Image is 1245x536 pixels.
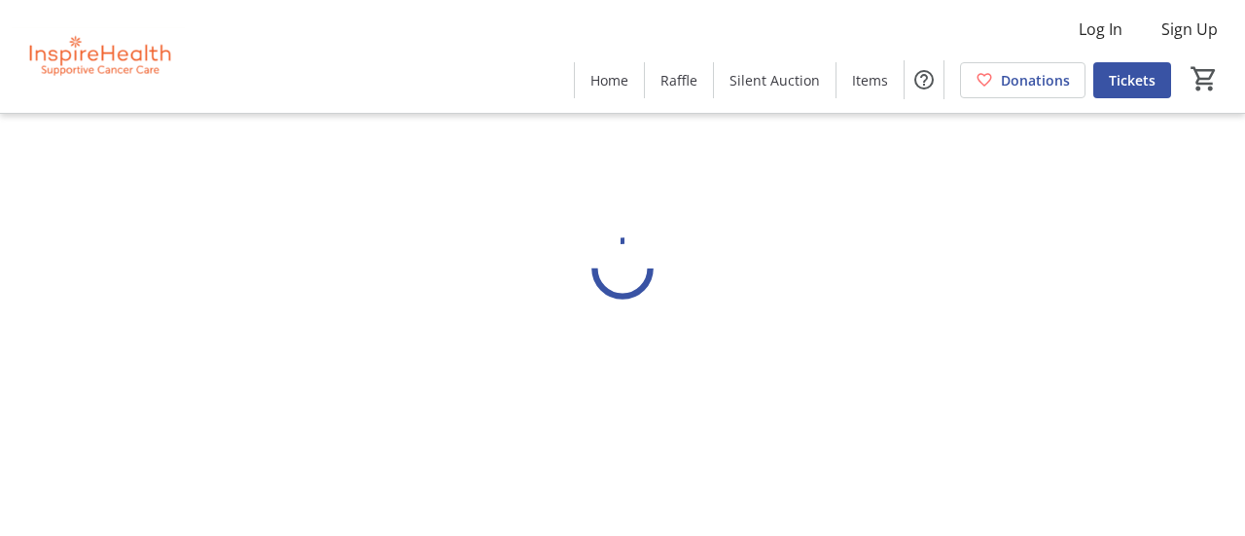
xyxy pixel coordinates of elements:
span: Tickets [1109,70,1156,90]
a: Items [836,62,904,98]
button: Help [905,60,943,99]
a: Tickets [1093,62,1171,98]
button: Sign Up [1146,14,1233,45]
span: Items [852,70,888,90]
button: Cart [1187,61,1222,96]
span: Sign Up [1161,18,1218,41]
span: Home [590,70,628,90]
a: Silent Auction [714,62,836,98]
span: Log In [1079,18,1122,41]
img: InspireHealth Supportive Cancer Care's Logo [12,8,185,105]
a: Home [575,62,644,98]
button: Log In [1063,14,1138,45]
a: Raffle [645,62,713,98]
span: Raffle [660,70,697,90]
span: Silent Auction [729,70,820,90]
a: Donations [960,62,1085,98]
span: Donations [1001,70,1070,90]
